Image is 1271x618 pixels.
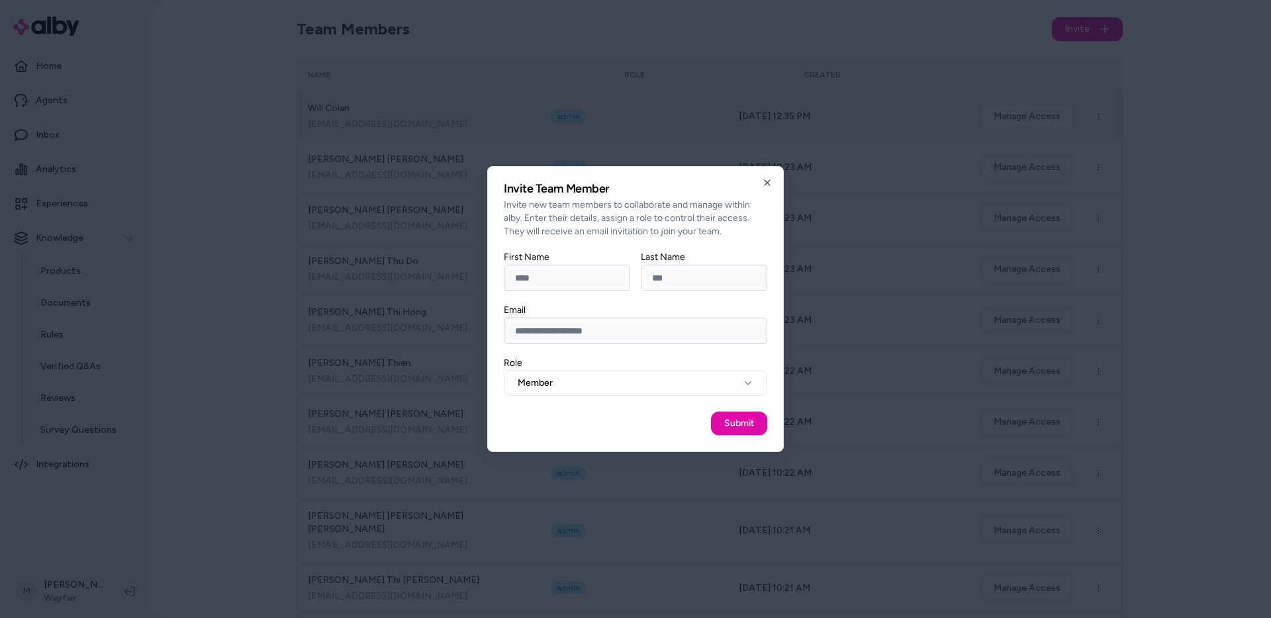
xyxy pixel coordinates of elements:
h2: Invite Team Member [504,183,767,195]
p: Invite new team members to collaborate and manage within alby. Enter their details, assign a role... [504,199,767,238]
button: Submit [711,412,767,435]
label: First Name [504,251,549,263]
label: Role [504,357,522,369]
label: Email [504,304,526,316]
label: Last Name [641,251,685,263]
